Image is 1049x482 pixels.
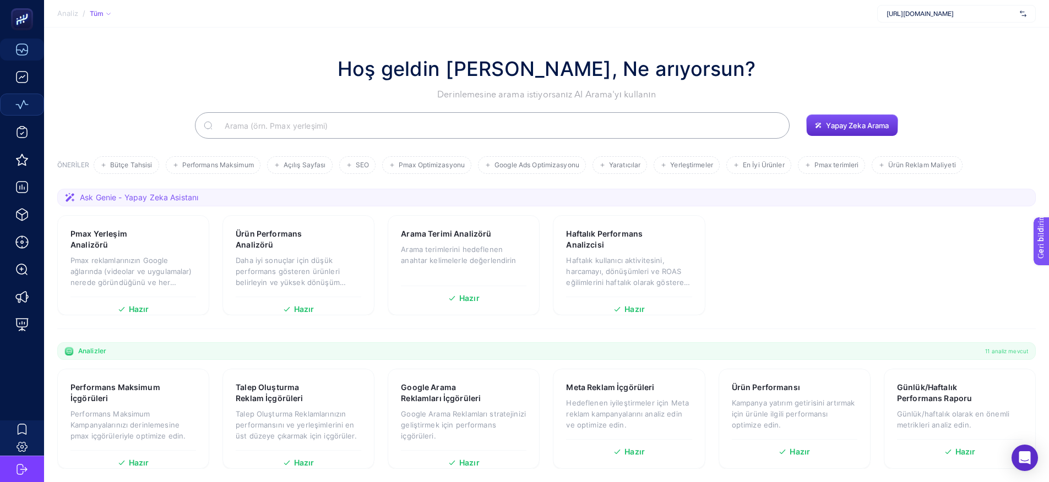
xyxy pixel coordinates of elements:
font: Ürün Performans Analizörü [236,229,302,249]
a: Meta Reklam İçgörüleriHedeflenen iyileştirmeler için Meta reklam kampanyalarını analiz edin ve op... [553,369,705,469]
button: Yapay Zeka Arama [806,114,898,136]
font: Günlük/Haftalık Performans Raporu [897,382,972,403]
font: Talep Oluşturma Reklamlarınızın performansını ve yerleşimlerini en üst düzeye çıkarmak için içgör... [236,409,357,440]
font: Yaratıcılar [609,161,640,169]
font: [URL][DOMAIN_NAME] [887,9,954,18]
a: Arama Terimi AnalizörüArama terimlerini hedeflenen anahtar kelimelerle değerlendirinHazır [388,215,540,315]
font: Analiz [57,9,78,18]
font: Arama terimlerini hedeflenen anahtar kelimelerle değerlendirin [401,245,516,265]
font: Açılış Sayfası [284,161,326,169]
font: Talep Oluşturma Reklam İçgörüleri [236,382,303,403]
font: En İyi Ürünler [743,161,785,169]
font: Pmax reklamlarınızın Google ağlarında (videolar ve uygulamalar) nerede göründüğünü ve her yerleşi... [70,256,192,309]
font: 11 analiz mevcut [985,348,1029,354]
font: Hazır [459,458,480,467]
font: Hazır [129,304,149,314]
a: Günlük/Haftalık Performans RaporuGünlük/haftalık olarak en önemli metrikleri analiz edin.Hazır [884,369,1036,469]
a: Performans Maksimum İçgörüleriPerformans Maksimum Kampanyalarınızı derinlemesine pmax içgörüleriy... [57,369,209,469]
font: Hoş geldin [PERSON_NAME], Ne arıyorsun? [338,57,756,81]
font: Performans Maksimum Kampanyalarınızı derinlemesine pmax içgörüleriyle optimize edin. [70,409,186,440]
font: Haftalık kullanıcı aktivitesini, harcamayı, dönüşümleri ve ROAS eğilimlerini haftalık olarak göst... [566,256,690,298]
a: Talep Oluşturma Reklam İçgörüleriTalep Oluşturma Reklamlarınızın performansını ve yerleşimlerini ... [222,369,374,469]
a: Pmax Yerleşim AnalizörüPmax reklamlarınızın Google ağlarında (videolar ve uygulamalar) nerede gör... [57,215,209,315]
a: Haftalık Performans AnalizcisiHaftalık kullanıcı aktivitesini, harcamayı, dönüşümleri ve ROAS eği... [553,215,705,315]
font: Daha iyi sonuçlar için düşük performans gösteren ürünleri belirleyin ve yüksek dönüşüm sağlayan ü... [236,256,346,298]
font: Hazır [294,304,314,314]
font: Hazır [624,304,645,314]
font: Analizler [78,347,106,355]
font: Geri bildirim [7,3,51,12]
font: Pmax terimleri [814,161,859,169]
font: Arama Terimi Analizörü [401,229,491,238]
font: Google Arama Reklamları stratejinizi geliştirmek için performans içgörüleri. [401,409,526,440]
font: Google Arama Reklamları İçgörüleri [401,382,481,403]
font: Derinlemesine arama istiyorsanız AI Arama'yı kullanın [437,90,656,99]
font: Hazır [459,293,480,303]
font: Hazır [624,447,645,456]
font: Bütçe Tahsisi [110,161,153,169]
a: Google Arama Reklamları İçgörüleriGoogle Arama Reklamları stratejinizi geliştirmek için performan... [388,369,540,469]
font: Yerleştirmeler [670,161,713,169]
font: Pmax Yerleşim Analizörü [70,229,127,249]
font: / [83,9,85,18]
font: Ürün Performansı [732,382,800,392]
div: Intercom Messenger'ı açın [1012,445,1038,471]
font: Haftalık Performans Analizcisi [566,229,643,249]
input: Aramak [216,110,781,141]
font: Hazır [790,447,810,456]
font: Pmax Optimizasyonu [399,161,465,169]
font: Yapay Zeka Arama [826,121,889,130]
a: Ürün PerformansıKampanya yatırım getirisini artırmak için ürünle ilgili performansı optimize edin... [719,369,871,469]
font: SEO [356,161,369,169]
font: Meta Reklam İçgörüleri [566,382,654,392]
a: Ürün Performans AnalizörüDaha iyi sonuçlar için düşük performans gösteren ürünleri belirleyin ve ... [222,215,374,315]
font: Hazır [294,458,314,467]
font: Günlük/haftalık olarak en önemli metrikleri analiz edin. [897,409,1009,429]
font: Hazır [129,458,149,467]
font: Google Ads Optimizasyonu [494,161,579,169]
font: Ürün Reklam Maliyeti [888,161,955,169]
font: Hazır [955,447,976,456]
font: Hedeflenen iyileştirmeler için Meta reklam kampanyalarını analiz edin ve optimize edin. [566,398,689,429]
font: ÖNERİLER [57,161,89,169]
font: Performans Maksimum [182,161,254,169]
img: svg%3e [1020,8,1026,19]
font: Performans Maksimum İçgörüleri [70,382,160,403]
font: Kampanya yatırım getirisini artırmak için ürünle ilgili performansı optimize edin. [732,398,855,429]
font: Tüm [90,9,104,18]
font: Ask Genie - Yapay Zeka Asistanı [80,193,198,202]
